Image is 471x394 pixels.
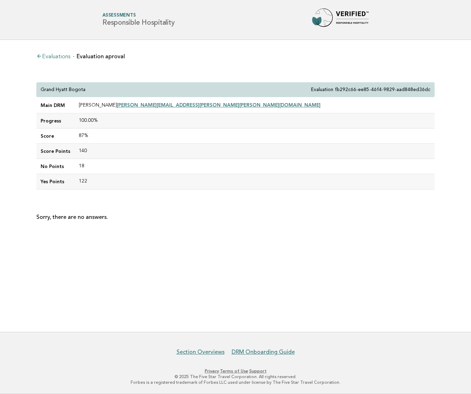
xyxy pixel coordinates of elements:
[36,97,74,113] td: Main DRM
[117,102,321,108] a: [PERSON_NAME][EMAIL_ADDRESS][PERSON_NAME][PERSON_NAME][DOMAIN_NAME]
[74,159,435,174] td: 18
[36,144,74,159] td: Score Points
[311,86,430,93] p: Evaluation fb292c66-ee85-46f4-9829-aad848ed36dc
[36,54,70,60] a: Evaluations
[232,348,295,356] a: DRM Onboarding Guide
[36,113,74,129] td: Progress
[102,13,174,26] h1: Responsible Hospitality
[19,368,452,374] p: · ·
[73,54,125,59] li: Evaluation aproval
[74,174,435,189] td: 122
[249,369,267,374] a: Support
[36,129,74,144] td: Score
[74,144,435,159] td: 140
[19,374,452,380] p: © 2025 The Five Star Travel Corporation. All rights reserved.
[36,174,74,189] td: Yes Points
[312,8,369,31] img: Forbes Travel Guide
[205,369,219,374] a: Privacy
[74,129,435,144] td: 87%
[177,348,225,356] a: Section Overviews
[36,212,435,222] p: Sorry, there are no answers.
[74,113,435,129] td: 100.00%
[19,380,452,385] p: Forbes is a registered trademark of Forbes LLC used under license by The Five Star Travel Corpora...
[41,86,85,93] p: Grand Hyatt Bogota
[36,159,74,174] td: No Points
[74,97,435,113] td: [PERSON_NAME]
[220,369,248,374] a: Terms of Use
[102,13,174,18] span: Assessments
